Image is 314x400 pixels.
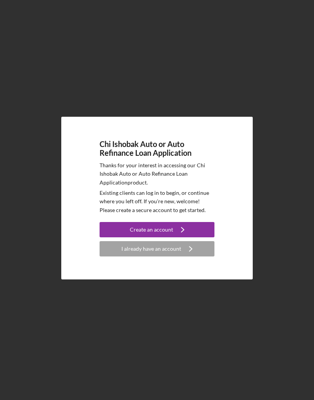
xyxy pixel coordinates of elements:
h4: Chi Ishobak Auto or Auto Refinance Loan Application [100,140,214,157]
div: Create an account [130,222,173,237]
div: I already have an account [121,241,181,256]
button: I already have an account [100,241,214,256]
p: Thanks for your interest in accessing our Chi Ishobak Auto or Auto Refinance Loan Application pro... [100,161,214,187]
p: Existing clients can log in to begin, or continue where you left off. If you're new, welcome! Ple... [100,189,214,214]
a: Create an account [100,222,214,239]
button: Create an account [100,222,214,237]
